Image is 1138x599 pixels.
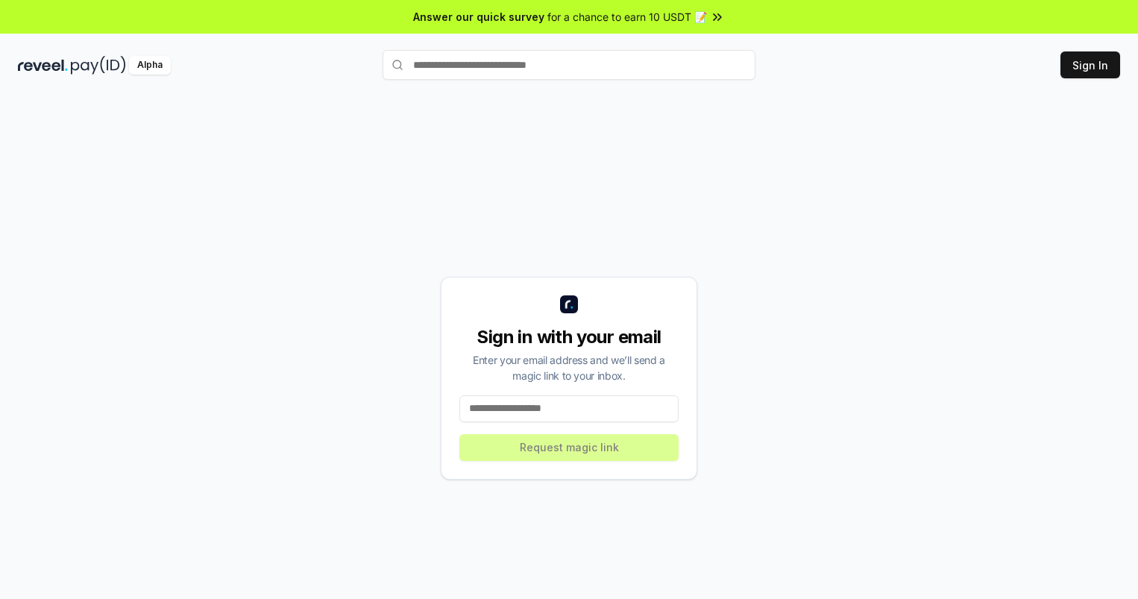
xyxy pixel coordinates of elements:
div: Alpha [129,56,171,75]
img: pay_id [71,56,126,75]
span: Answer our quick survey [413,9,544,25]
img: reveel_dark [18,56,68,75]
button: Sign In [1060,51,1120,78]
div: Enter your email address and we’ll send a magic link to your inbox. [459,352,679,383]
span: for a chance to earn 10 USDT 📝 [547,9,707,25]
div: Sign in with your email [459,325,679,349]
img: logo_small [560,295,578,313]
